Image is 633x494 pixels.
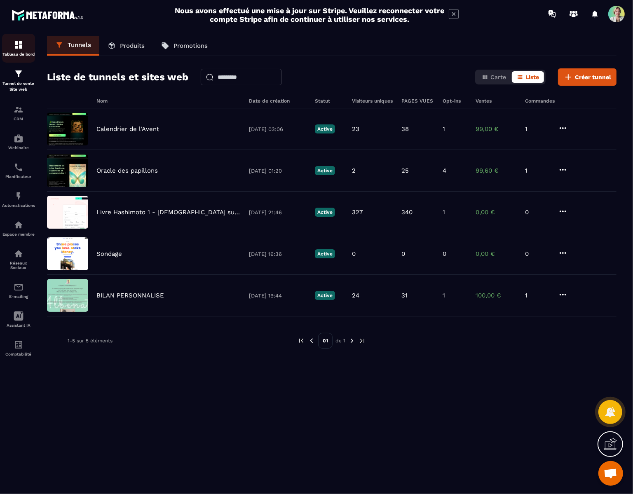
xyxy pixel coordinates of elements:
[14,69,23,79] img: formation
[173,42,208,49] p: Promotions
[315,124,335,133] p: Active
[96,292,164,299] p: BILAN PERSONNALISE
[525,74,539,80] span: Liste
[249,293,307,299] p: [DATE] 19:44
[249,251,307,257] p: [DATE] 16:36
[96,208,241,216] p: Livre Hashimoto 1 - [DEMOGRAPHIC_DATA] suppléments - Stop Hashimoto
[14,105,23,115] img: formation
[318,333,333,349] p: 01
[2,232,35,236] p: Espace membre
[99,36,153,56] a: Produits
[476,98,517,104] h6: Ventes
[476,250,517,258] p: 0,00 €
[335,337,345,344] p: de 1
[2,117,35,121] p: CRM
[249,98,307,104] h6: Date de création
[401,98,434,104] h6: PAGES VUES
[47,196,88,229] img: image
[348,337,356,344] img: next
[2,261,35,270] p: Réseaux Sociaux
[443,208,445,216] p: 1
[249,209,307,215] p: [DATE] 21:46
[47,112,88,145] img: image
[47,69,188,85] h2: Liste de tunnels et sites web
[2,63,35,98] a: formationformationTunnel de vente Site web
[14,40,23,50] img: formation
[525,292,550,299] p: 1
[352,98,393,104] h6: Visiteurs uniques
[2,98,35,127] a: formationformationCRM
[47,154,88,187] img: image
[558,68,617,86] button: Créer tunnel
[476,292,517,299] p: 100,00 €
[490,74,506,80] span: Carte
[352,292,359,299] p: 24
[443,125,445,133] p: 1
[315,166,335,175] p: Active
[47,36,99,56] a: Tunnels
[401,208,413,216] p: 340
[2,52,35,56] p: Tableau de bord
[14,162,23,172] img: scheduler
[359,337,366,344] img: next
[47,237,88,270] img: image
[525,125,550,133] p: 1
[315,208,335,217] p: Active
[525,250,550,258] p: 0
[96,125,159,133] p: Calendrier de l'Avent
[2,203,35,208] p: Automatisations
[401,167,409,174] p: 25
[2,214,35,243] a: automationsautomationsEspace membre
[476,125,517,133] p: 99,00 €
[174,6,445,23] h2: Nous avons effectué une mise à jour sur Stripe. Veuillez reconnecter votre compte Stripe afin de ...
[96,167,158,174] p: Oracle des papillons
[443,250,446,258] p: 0
[352,125,359,133] p: 23
[352,250,356,258] p: 0
[2,156,35,185] a: schedulerschedulerPlanificateur
[525,208,550,216] p: 0
[477,71,511,83] button: Carte
[2,323,35,328] p: Assistant IA
[14,249,23,259] img: social-network
[476,208,517,216] p: 0,00 €
[512,71,544,83] button: Liste
[2,81,35,92] p: Tunnel de vente Site web
[315,98,344,104] h6: Statut
[525,98,555,104] h6: Commandes
[315,291,335,300] p: Active
[249,126,307,132] p: [DATE] 03:06
[47,279,88,312] img: image
[14,133,23,143] img: automations
[298,337,305,344] img: prev
[352,208,363,216] p: 327
[120,42,145,49] p: Produits
[2,334,35,363] a: accountantaccountantComptabilité
[575,73,611,81] span: Créer tunnel
[2,34,35,63] a: formationformationTableau de bord
[315,249,335,258] p: Active
[2,174,35,179] p: Planificateur
[249,168,307,174] p: [DATE] 01:20
[401,125,409,133] p: 38
[14,340,23,350] img: accountant
[96,98,241,104] h6: Nom
[14,282,23,292] img: email
[68,41,91,49] p: Tunnels
[14,220,23,230] img: automations
[2,294,35,299] p: E-mailing
[443,98,467,104] h6: Opt-ins
[352,167,356,174] p: 2
[401,250,405,258] p: 0
[2,276,35,305] a: emailemailE-mailing
[308,337,315,344] img: prev
[525,167,550,174] p: 1
[12,7,86,23] img: logo
[2,305,35,334] a: Assistant IA
[153,36,216,56] a: Promotions
[14,191,23,201] img: automations
[401,292,408,299] p: 31
[476,167,517,174] p: 99,60 €
[68,338,113,344] p: 1-5 sur 5 éléments
[443,292,445,299] p: 1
